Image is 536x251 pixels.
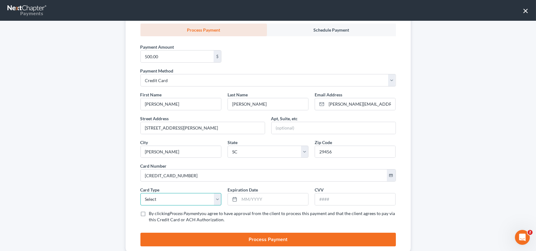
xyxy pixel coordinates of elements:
input: 0.00 [141,51,214,62]
i: Process Payment [170,211,200,216]
span: Expiration Date [228,187,258,192]
input: ●●●● ●●●● ●●●● ●●●● [141,170,387,181]
a: Schedule Payment [267,24,396,36]
span: Payment Method [140,68,174,73]
iframe: Intercom live chat [515,230,530,245]
span: Card Type [140,187,160,192]
input: XXXXX [315,146,395,158]
span: City [140,140,148,145]
span: Payment Amount [140,44,174,50]
input: Enter city... [141,146,221,158]
span: First Name [140,92,162,97]
input: (optional) [272,122,396,134]
i: credit_card [389,173,393,178]
span: CVV [315,187,324,192]
a: Process Payment [140,24,267,36]
span: you agree to have approval from the client to process this payment and that the client agrees to ... [149,211,395,222]
span: State [228,140,237,145]
span: Email Address [315,92,342,97]
div: Payments [7,10,43,17]
span: By clicking [149,211,170,216]
span: Zip Code [315,140,332,145]
input: #### [315,193,395,205]
button: Process Payment [140,233,396,246]
a: Payments [7,3,47,18]
span: Last Name [228,92,248,97]
div: $ [214,51,221,62]
input: -- [141,98,221,110]
span: Apt, Suite, etc [271,116,298,121]
span: Card Number [140,163,167,169]
input: Enter email... [326,98,395,110]
span: 2 [528,230,533,235]
button: × [523,6,529,15]
input: Enter address... [141,122,265,134]
input: -- [228,98,308,110]
span: Street Address [140,116,169,121]
input: MM/YYYY [239,193,308,205]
